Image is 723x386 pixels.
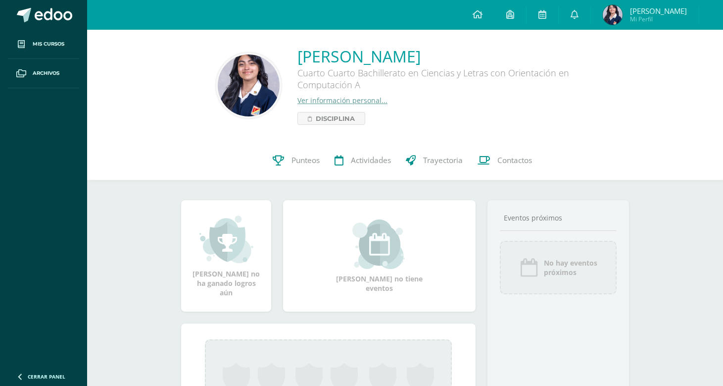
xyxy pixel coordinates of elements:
span: [PERSON_NAME] [630,6,687,16]
div: Cuarto Cuarto Bachillerato en Ciencias y Letras con Orientación en Computación A [297,67,594,96]
a: Archivos [8,59,79,88]
span: Mi Perfil [630,15,687,23]
div: [PERSON_NAME] no tiene eventos [330,220,429,293]
span: Actividades [351,155,391,165]
span: No hay eventos próximos [544,258,597,277]
a: Ver información personal... [297,96,387,105]
span: Mis cursos [33,40,64,48]
img: event_icon.png [519,258,539,277]
a: Punteos [265,141,327,180]
a: Contactos [470,141,539,180]
a: [PERSON_NAME] [297,46,594,67]
img: 9616ad880044867c95e5210af0de3b6c.png [218,55,280,116]
a: Disciplina [297,112,365,125]
span: Cerrar panel [28,373,65,380]
div: [PERSON_NAME] no ha ganado logros aún [191,215,261,297]
span: Disciplina [316,112,355,124]
span: Contactos [497,155,532,165]
img: be204d0af1a65b80fd24d59c432c642a.png [603,5,623,25]
img: achievement_small.png [199,215,253,264]
span: Trayectoria [423,155,463,165]
img: event_small.png [352,220,406,269]
a: Mis cursos [8,30,79,59]
a: Actividades [327,141,398,180]
span: Punteos [291,155,320,165]
a: Trayectoria [398,141,470,180]
div: Eventos próximos [500,213,617,222]
span: Archivos [33,69,59,77]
